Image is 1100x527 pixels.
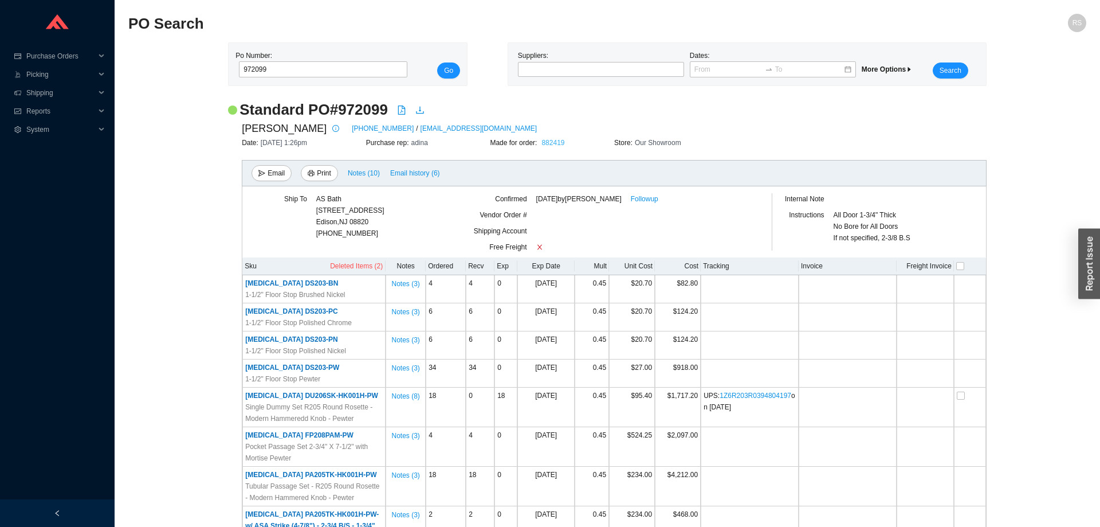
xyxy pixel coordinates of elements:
[245,431,353,439] span: [MEDICAL_DATA] FP208PAM-PW
[655,467,701,506] td: $4,212.00
[469,431,473,439] span: 4
[494,427,517,467] td: 0
[308,170,315,178] span: printer
[26,102,95,120] span: Reports
[245,401,383,424] span: Single Dummy Set R205 Round Rosette - Modern Hammeredd Knob - Pewter
[245,317,352,329] span: 1-1/2" Floor Stop Polished Chrome
[489,243,527,251] span: Free Freight
[720,392,791,400] a: 1Z6R203R0394804197
[391,469,420,477] button: Notes (3)
[391,334,419,346] span: Notes ( 3 )
[490,139,539,147] span: Made for order:
[655,388,701,427] td: $1,717.20
[261,139,307,147] span: [DATE] 1:26pm
[444,65,453,76] span: Go
[536,193,622,205] span: [DATE] by [PERSON_NAME]
[245,481,383,503] span: Tubular Passage Set - R205 Round Rosette - Modern Hammered Knob - Pewter
[426,275,466,303] td: 4
[789,211,824,219] span: Instructions
[426,257,466,275] th: Ordered
[26,120,95,139] span: System
[701,257,799,275] th: Tracking
[494,275,517,303] td: 0
[437,63,460,79] button: Go
[386,257,426,275] th: Notes
[494,257,517,275] th: Exp
[391,278,420,286] button: Notes (3)
[862,65,913,73] span: More Options
[1072,14,1082,32] span: RS
[631,193,658,205] a: Followup
[316,193,384,228] div: AS Bath [STREET_ADDRESS] Edison , NJ 08820
[494,388,517,427] td: 18
[14,108,22,115] span: fund
[517,388,575,427] td: [DATE]
[494,360,517,388] td: 0
[258,170,265,178] span: send
[391,362,420,370] button: Notes (3)
[635,139,681,147] span: Our Showroom
[469,510,473,518] span: 2
[426,388,466,427] td: 18
[609,331,655,360] td: $20.70
[495,195,527,203] span: Confirmed
[390,165,441,181] button: Email history (6)
[494,303,517,331] td: 0
[128,14,847,34] h2: PO Search
[655,303,701,331] td: $124.20
[245,345,346,357] span: 1-1/2" Floor Stop Polished Nickel
[245,279,338,287] span: [MEDICAL_DATA] DS203-BN
[609,388,655,427] td: $95.40
[765,65,773,73] span: swap-right
[391,430,419,442] span: Notes ( 3 )
[26,47,95,65] span: Purchase Orders
[575,427,609,467] td: 0.45
[575,360,609,388] td: 0.45
[242,120,327,137] span: [PERSON_NAME]
[609,275,655,303] td: $20.70
[391,278,419,290] span: Notes ( 3 )
[347,167,380,175] button: Notes (10)
[391,430,420,438] button: Notes (3)
[704,392,795,411] span: UPS : on [DATE]
[245,260,383,272] div: Sku
[245,335,338,343] span: [MEDICAL_DATA] DS203-PN
[541,139,564,147] a: 882419
[517,331,575,360] td: [DATE]
[415,106,425,115] span: download
[245,307,338,315] span: [MEDICAL_DATA] DS203-PC
[655,360,701,388] td: $918.00
[329,260,383,272] button: Deleted Items (2)
[14,53,22,60] span: credit-card
[517,275,575,303] td: [DATE]
[245,289,345,300] span: 1-1/2" Floor Stop Brushed Nickel
[421,123,537,134] a: [EMAIL_ADDRESS][DOMAIN_NAME]
[416,123,418,134] span: /
[239,100,388,120] h2: Standard PO # 972099
[245,392,378,400] span: [MEDICAL_DATA] DU206SK-HK001H-PW
[391,306,419,318] span: Notes ( 3 )
[245,471,376,479] span: [MEDICAL_DATA] PA205TK-HK001H-PW
[609,467,655,506] td: $234.00
[426,467,466,506] td: 18
[284,195,307,203] span: Ship To
[26,65,95,84] span: Picking
[469,307,473,315] span: 6
[494,331,517,360] td: 0
[390,167,440,179] span: Email history (6)
[575,303,609,331] td: 0.45
[301,165,338,181] button: printerPrint
[235,50,404,79] div: Po Number:
[575,257,609,275] th: Mult
[536,244,543,251] span: close
[391,509,420,517] button: Notes (3)
[391,362,419,374] span: Notes ( 3 )
[469,471,476,479] span: 18
[655,427,701,467] td: $2,097.00
[494,467,517,506] td: 0
[252,165,292,181] button: sendEmail
[609,257,655,275] th: Unit Cost
[517,360,575,388] td: [DATE]
[391,509,419,521] span: Notes ( 3 )
[897,257,954,275] th: Freight Invoice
